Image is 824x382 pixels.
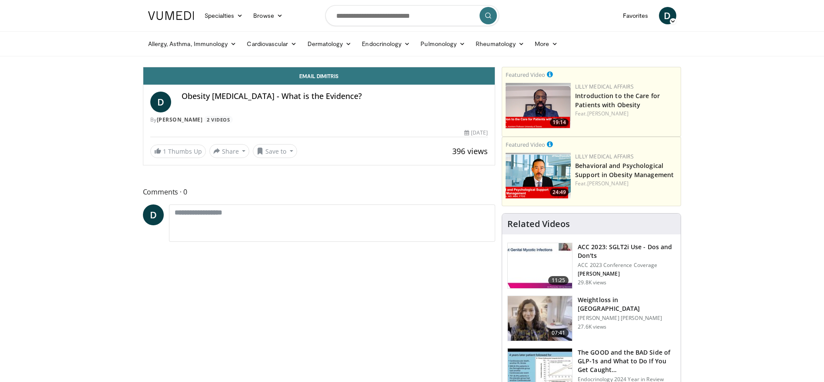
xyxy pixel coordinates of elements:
h3: The GOOD and the BAD Side of GLP-1s and What to Do If You Get Caught… [578,348,675,374]
a: Allergy, Asthma, Immunology [143,35,242,53]
a: [PERSON_NAME] [587,110,629,117]
input: Search topics, interventions [325,5,499,26]
p: 27.6K views [578,323,606,330]
div: Feat. [575,110,677,118]
img: 9258cdf1-0fbf-450b-845f-99397d12d24a.150x105_q85_crop-smart_upscale.jpg [508,243,572,288]
a: Rheumatology [470,35,529,53]
p: ACC 2023 Conference Coverage [578,262,675,269]
small: Featured Video [506,71,545,79]
a: 19:14 [506,83,571,128]
span: Comments 0 [143,186,496,198]
a: D [143,204,164,225]
span: 19:14 [550,119,569,126]
a: Endocrinology [357,35,415,53]
a: Favorites [618,7,654,24]
a: Lilly Medical Affairs [575,83,634,90]
a: More [529,35,563,53]
a: D [659,7,676,24]
span: 396 views [452,146,488,156]
div: Feat. [575,180,677,188]
a: 1 Thumbs Up [150,145,206,158]
small: Featured Video [506,141,545,148]
a: Lilly Medical Affairs [575,153,634,160]
a: Email Dimitris [143,67,495,85]
span: 07:41 [548,329,569,337]
a: [PERSON_NAME] [157,116,203,123]
img: 9983fed1-7565-45be-8934-aef1103ce6e2.150x105_q85_crop-smart_upscale.jpg [508,296,572,341]
a: 07:41 Weightloss in [GEOGRAPHIC_DATA] [PERSON_NAME] [PERSON_NAME] 27.6K views [507,296,675,342]
a: Cardiovascular [242,35,302,53]
a: 2 Videos [204,116,233,123]
p: [PERSON_NAME] [578,270,675,277]
a: Pulmonology [415,35,470,53]
a: Dermatology [302,35,357,53]
button: Save to [253,144,297,158]
div: [DATE] [464,129,488,137]
a: 24:49 [506,153,571,198]
h3: ACC 2023: SGLT2i Use - Dos and Don'ts [578,243,675,260]
a: Specialties [199,7,248,24]
p: 29.8K views [578,279,606,286]
span: 1 [163,147,166,155]
a: Introduction to the Care for Patients with Obesity [575,92,660,109]
img: ba3304f6-7838-4e41-9c0f-2e31ebde6754.png.150x105_q85_crop-smart_upscale.png [506,153,571,198]
img: acc2e291-ced4-4dd5-b17b-d06994da28f3.png.150x105_q85_crop-smart_upscale.png [506,83,571,128]
span: 24:49 [550,188,569,196]
a: 11:25 ACC 2023: SGLT2i Use - Dos and Don'ts ACC 2023 Conference Coverage [PERSON_NAME] 29.8K views [507,243,675,289]
a: Behavioral and Psychological Support in Obesity Management [575,161,674,179]
img: VuMedi Logo [148,11,194,20]
button: Share [209,144,250,158]
h3: Weightloss in [GEOGRAPHIC_DATA] [578,296,675,313]
a: D [150,92,171,112]
div: By [150,116,488,124]
a: Browse [248,7,288,24]
h4: Obesity [MEDICAL_DATA] - What is the Evidence? [182,92,488,101]
span: 11:25 [548,276,569,285]
a: [PERSON_NAME] [587,180,629,187]
h4: Related Videos [507,219,570,229]
p: [PERSON_NAME] [PERSON_NAME] [578,315,675,322]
